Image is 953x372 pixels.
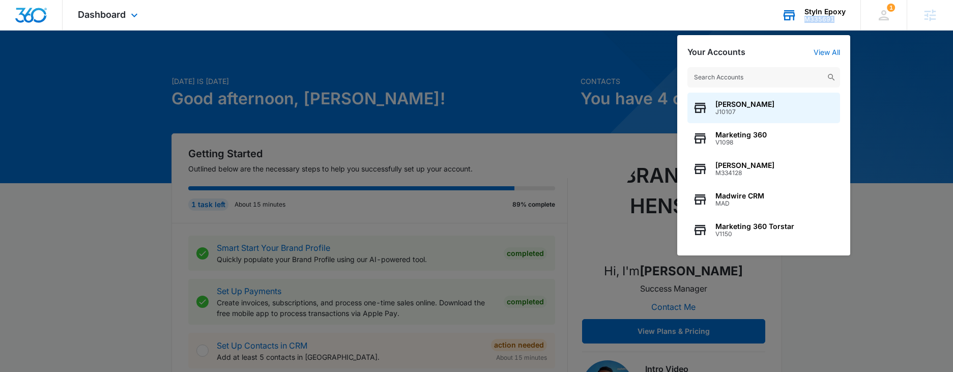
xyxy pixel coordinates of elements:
[687,184,840,215] button: Madwire CRMMAD
[687,67,840,88] input: Search Accounts
[16,16,24,24] img: logo_orange.svg
[28,16,50,24] div: v 4.0.25
[16,26,24,35] img: website_grey.svg
[687,123,840,154] button: Marketing 360V1098
[814,48,840,56] a: View All
[715,108,774,116] span: J10107
[687,93,840,123] button: [PERSON_NAME]J10107
[715,131,767,139] span: Marketing 360
[715,222,794,231] span: Marketing 360 Torstar
[715,200,764,207] span: MAD
[687,215,840,245] button: Marketing 360 TorstarV1150
[715,161,774,169] span: [PERSON_NAME]
[39,60,91,67] div: Domain Overview
[26,26,112,35] div: Domain: [DOMAIN_NAME]
[715,139,767,146] span: V1098
[887,4,895,12] div: notifications count
[78,9,126,20] span: Dashboard
[27,59,36,67] img: tab_domain_overview_orange.svg
[715,100,774,108] span: [PERSON_NAME]
[715,192,764,200] span: Madwire CRM
[804,16,846,23] div: account id
[887,4,895,12] span: 1
[715,169,774,177] span: M334128
[101,59,109,67] img: tab_keywords_by_traffic_grey.svg
[804,8,846,16] div: account name
[112,60,171,67] div: Keywords by Traffic
[687,47,745,57] h2: Your Accounts
[715,231,794,238] span: V1150
[687,154,840,184] button: [PERSON_NAME]M334128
